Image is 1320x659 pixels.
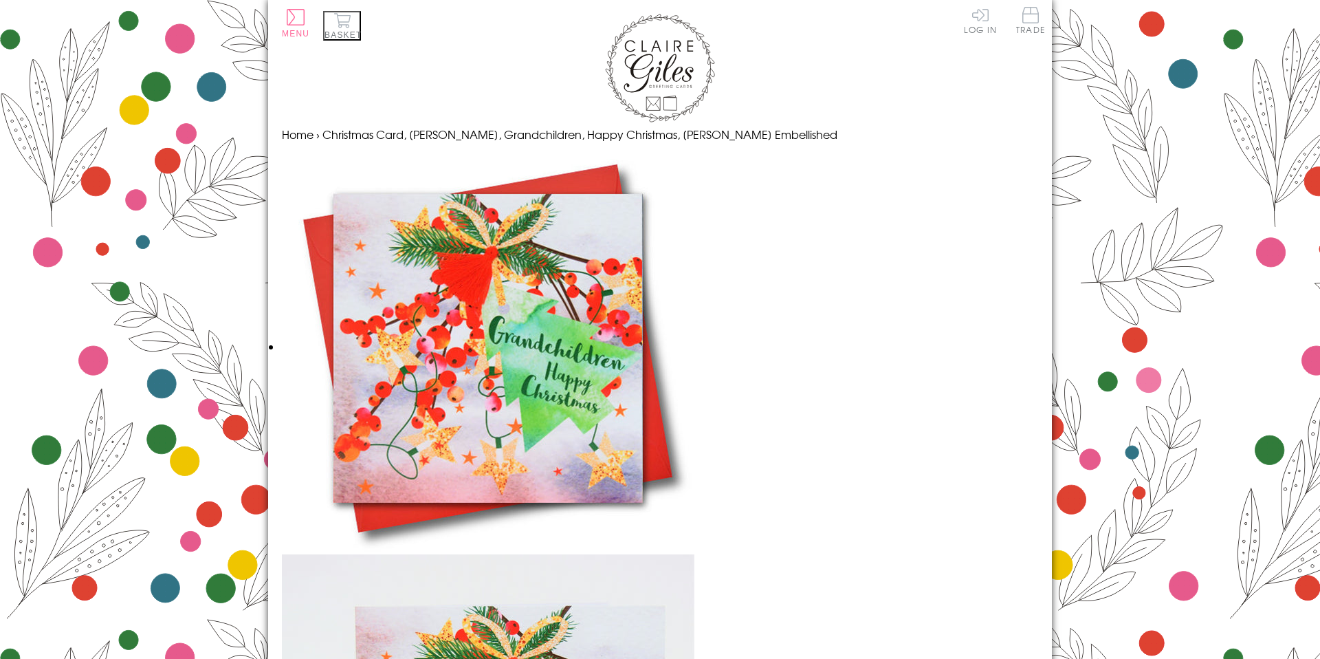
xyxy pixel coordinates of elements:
[282,29,309,39] span: Menu
[316,126,320,142] span: ›
[1016,7,1045,36] a: Trade
[323,11,361,41] button: Basket
[282,126,1038,142] nav: breadcrumbs
[282,126,313,142] a: Home
[964,7,997,34] a: Log In
[322,126,837,142] span: Christmas Card, [PERSON_NAME], Grandchildren, Happy Christmas, [PERSON_NAME] Embellished
[1016,7,1045,34] span: Trade
[282,142,694,554] img: Christmas Card, Berries, Grandchildren, Happy Christmas, Tassel Embellished
[282,9,309,39] button: Menu
[605,14,715,122] img: Claire Giles Greetings Cards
